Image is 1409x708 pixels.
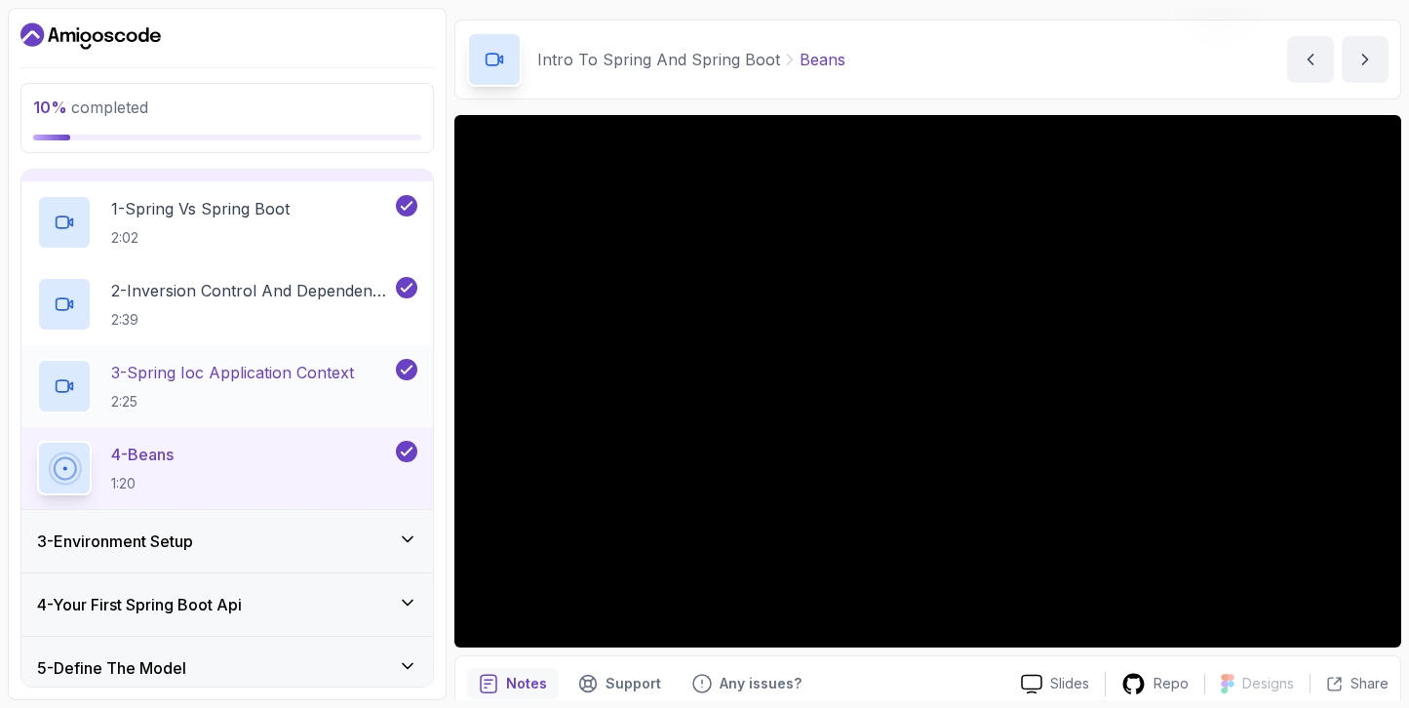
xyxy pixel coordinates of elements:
button: Feedback button [681,668,813,699]
p: Repo [1154,674,1189,693]
button: 3-Environment Setup [21,510,433,572]
p: Beans [800,48,845,71]
button: 1-Spring Vs Spring Boot2:02 [37,195,417,250]
a: Repo [1106,672,1204,696]
button: notes button [467,668,559,699]
button: next content [1342,36,1389,83]
button: 5-Define The Model [21,637,433,699]
a: Dashboard [20,20,161,52]
p: Any issues? [720,674,802,693]
h3: 4 - Your First Spring Boot Api [37,593,242,616]
iframe: 5 - Beans [454,115,1401,648]
p: 1 - Spring Vs Spring Boot [111,197,290,220]
button: Share [1310,674,1389,693]
button: 2-Inversion Control And Dependency Injection2:39 [37,277,417,332]
button: 4-Your First Spring Boot Api [21,573,433,636]
p: 3 - Spring Ioc Application Context [111,361,354,384]
a: Slides [1005,674,1105,694]
h3: 3 - Environment Setup [37,530,193,553]
p: Intro To Spring And Spring Boot [537,48,780,71]
p: Share [1350,674,1389,693]
p: 2:39 [111,310,392,330]
p: 4 - Beans [111,443,174,466]
p: Notes [506,674,547,693]
button: previous content [1287,36,1334,83]
button: Support button [567,668,673,699]
p: 2:25 [111,392,354,412]
button: 3-Spring Ioc Application Context2:25 [37,359,417,413]
button: 4-Beans1:20 [37,441,417,495]
h3: 5 - Define The Model [37,656,186,680]
p: Slides [1050,674,1089,693]
p: 2:02 [111,228,290,248]
p: 1:20 [111,474,174,493]
span: completed [33,98,148,117]
p: Designs [1242,674,1294,693]
p: 2 - Inversion Control And Dependency Injection [111,279,392,302]
span: 10 % [33,98,67,117]
p: Support [606,674,661,693]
